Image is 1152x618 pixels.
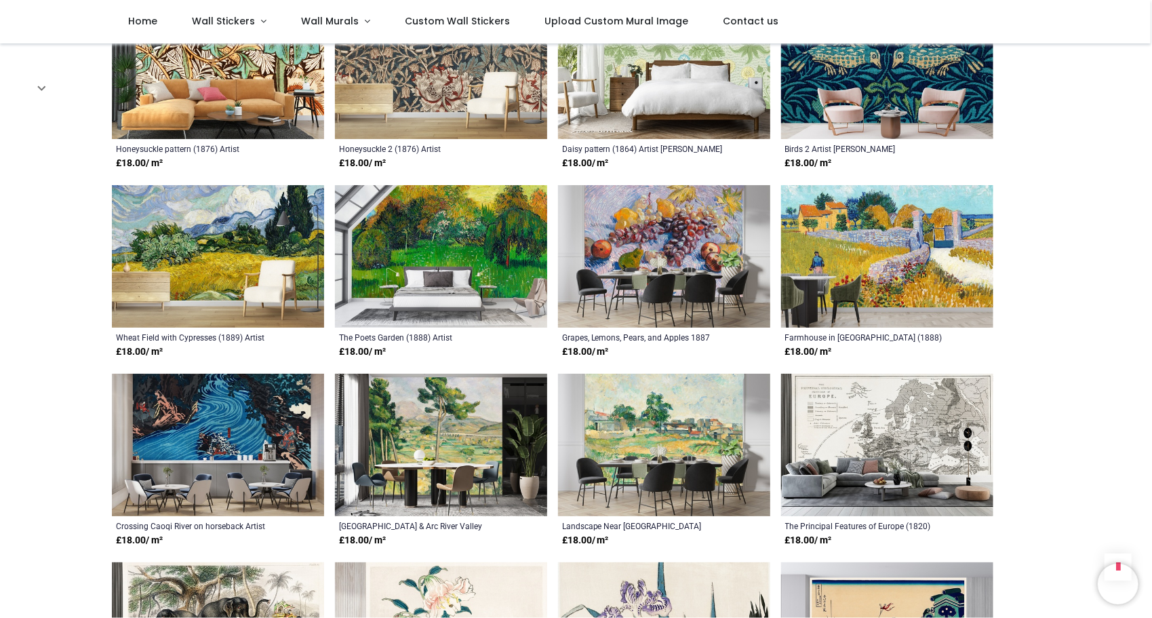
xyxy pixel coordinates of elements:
[785,534,832,547] strong: £ 18.00 / m²
[544,14,688,28] span: Upload Custom Mural Image
[339,345,386,359] strong: £ 18.00 / m²
[785,157,832,170] strong: £ 18.00 / m²
[723,14,778,28] span: Contact us
[339,332,502,343] a: The Poets Garden (1888) Artist [PERSON_NAME]
[781,374,993,516] img: The Principal Features of Europe (1820) Wall Mural Artist Oliver Goldsmith
[781,185,993,328] img: Farmhouse in Provence (1888) Wall Mural Artist Vincent Van Gogh
[116,520,279,531] a: Crossing Caoqi River on horseback Artist [PERSON_NAME]
[562,157,609,170] strong: £ 18.00 / m²
[116,332,279,343] a: Wheat Field with Cypresses (1889) Artist [PERSON_NAME]
[1098,564,1138,604] iframe: Brevo live chat
[785,143,949,154] a: Birds 2 Artist [PERSON_NAME]
[785,520,949,531] a: The Principal Features of Europe (1820) Artist [PERSON_NAME]
[335,185,547,328] img: The Poets Garden (1888) Wall Mural Artist Vincent Van Gogh
[558,374,770,516] img: Landscape Near Paris (ca. 1876) Wall Mural Artist Paul Cézanne
[339,157,386,170] strong: £ 18.00 / m²
[405,14,510,28] span: Custom Wall Stickers
[785,332,949,343] a: Farmhouse in [GEOGRAPHIC_DATA] (1888) Artist [PERSON_NAME]
[335,374,547,516] img: Mont Sainte-Victoire & Arc River Valley Wall Mural Artist Paul Cézanne
[339,143,502,154] a: Honeysuckle 2 (1876) Artist [PERSON_NAME]
[562,143,726,154] a: Daisy pattern (1864) Artist [PERSON_NAME]
[192,14,255,28] span: Wall Stickers
[128,14,157,28] span: Home
[785,345,832,359] strong: £ 18.00 / m²
[558,185,770,328] img: Grapes, Lemons, Pears, and Apples 1887 Wall Mural Artist Vincent Van Gogh
[562,345,609,359] strong: £ 18.00 / m²
[562,520,726,531] a: Landscape Near [GEOGRAPHIC_DATA] ([GEOGRAPHIC_DATA]. 1876) Artist [PERSON_NAME]
[116,157,163,170] strong: £ 18.00 / m²
[301,14,359,28] span: Wall Murals
[562,332,726,343] a: Grapes, Lemons, Pears, and Apples 1887 Artist [PERSON_NAME]
[339,534,386,547] strong: £ 18.00 / m²
[562,534,609,547] strong: £ 18.00 / m²
[112,185,324,328] img: Wheat Field with Cypresses (1889) Wall Mural Artist Vincent Van Gogh
[112,374,324,516] img: Crossing Caoqi River on horseback Wall Mural Artist Utagawa Kuniyoshi
[116,345,163,359] strong: £ 18.00 / m²
[116,534,163,547] strong: £ 18.00 / m²
[339,520,502,531] a: [GEOGRAPHIC_DATA] & Arc River Valley Artist [PERSON_NAME]
[116,143,279,154] a: Honeysuckle pattern (1876) Artist [PERSON_NAME]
